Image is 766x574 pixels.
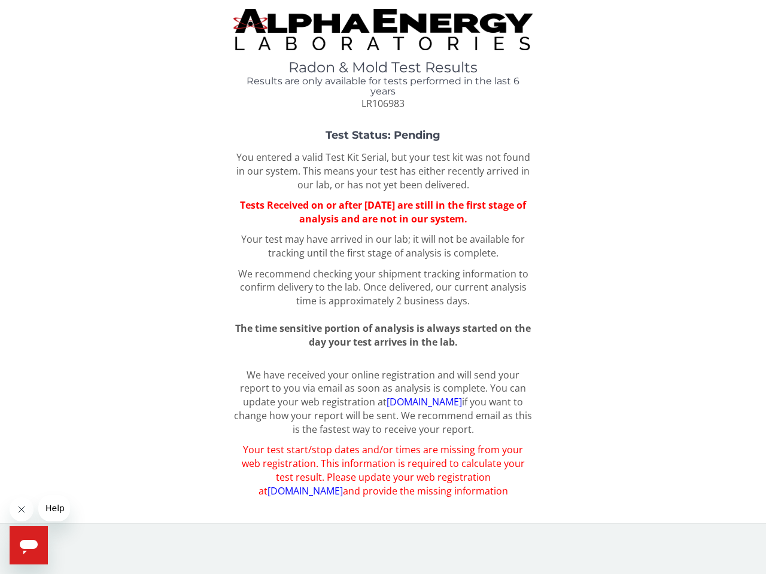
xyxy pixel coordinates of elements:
h4: Results are only available for tests performed in the last 6 years [233,76,533,97]
iframe: Button to launch messaging window [10,526,48,564]
p: We have received your online registration and will send your report to you via email as soon as a... [233,368,533,436]
span: Once delivered, our current analysis time is approximately 2 business days. [296,280,527,307]
span: Tests Received on or after [DATE] are still in the first stage of analysis and are not in our sys... [240,199,526,225]
a: [DOMAIN_NAME] [387,395,462,408]
iframe: Message from company [38,495,70,521]
span: LR106983 [361,97,405,110]
img: TightCrop.jpg [233,9,533,50]
p: Your test may have arrived in our lab; it will not be available for tracking until the first stag... [233,233,533,260]
h1: Radon & Mold Test Results [233,60,533,75]
p: You entered a valid Test Kit Serial, but your test kit was not found in our system. This means yo... [233,151,533,192]
span: We recommend checking your shipment tracking information to confirm delivery to the lab. [238,267,528,294]
iframe: Close message [10,497,34,521]
span: The time sensitive portion of analysis is always started on the day your test arrives in the lab. [235,322,531,349]
strong: Test Status: Pending [326,129,440,142]
p: Your test start/stop dates and/or times are missing from your web registration. This information ... [233,443,533,497]
a: [DOMAIN_NAME] [268,484,343,497]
